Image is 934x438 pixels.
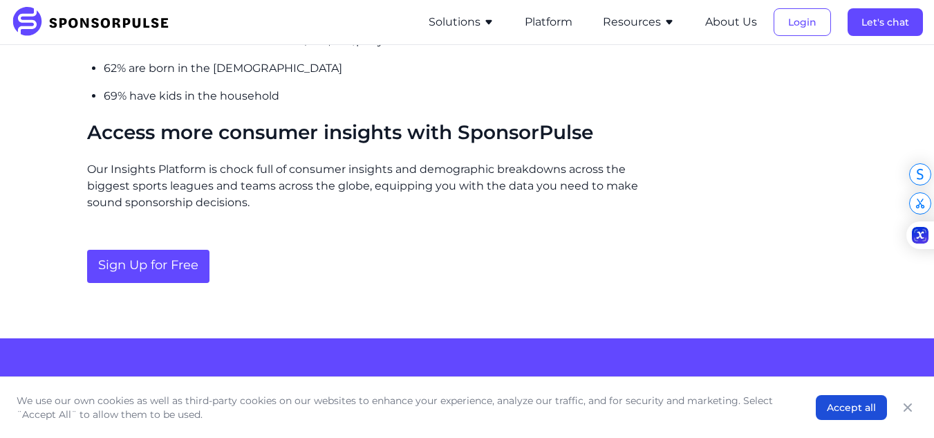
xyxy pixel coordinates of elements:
button: Login [774,8,831,36]
a: Login [774,16,831,28]
p: We use our own cookies as well as third-party cookies on our websites to enhance your experience,... [17,394,788,421]
a: About Us [705,16,757,28]
button: Solutions [429,14,494,30]
img: SponsorPulse [11,7,179,37]
button: Resources [603,14,675,30]
button: Let's chat [848,8,923,36]
a: Let's chat [848,16,923,28]
p: 69% have kids in the household [104,88,654,104]
div: Widget de chat [865,372,934,438]
button: Accept all [816,395,887,420]
button: Platform [525,14,572,30]
h2: Access more consumer insights with SponsorPulse [87,121,654,145]
p: 62% are born in the [DEMOGRAPHIC_DATA] [104,60,654,77]
a: Platform [525,16,572,28]
button: About Us [705,14,757,30]
p: Our Insights Platform is chock full of consumer insights and demographic breakdowns across the bi... [87,161,654,211]
iframe: Chat Widget [865,372,934,438]
a: Sign Up for Free [87,250,209,283]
